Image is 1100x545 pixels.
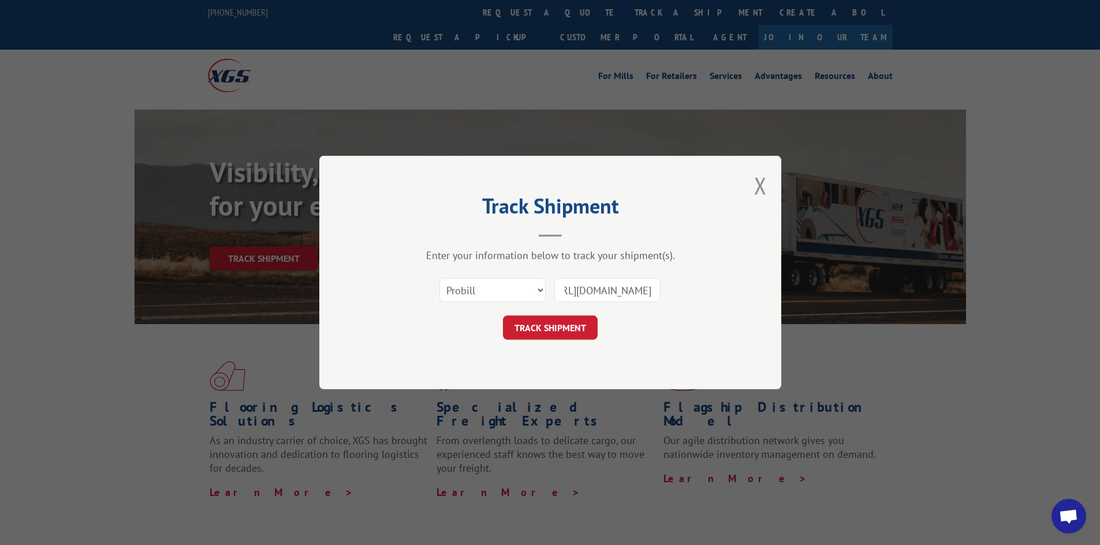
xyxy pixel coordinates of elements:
h2: Track Shipment [377,198,724,220]
div: Open chat [1051,499,1086,533]
button: Close modal [754,170,767,201]
button: TRACK SHIPMENT [503,315,598,340]
input: Number(s) [554,278,661,302]
div: Enter your information below to track your shipment(s). [377,249,724,262]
